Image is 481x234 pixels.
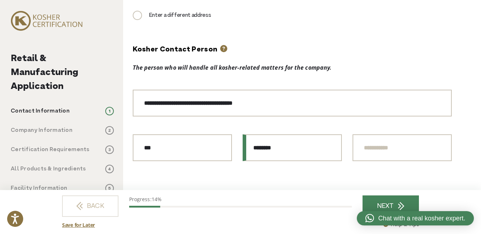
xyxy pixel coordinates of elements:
a: NEXT [363,195,419,217]
h2: Retail & Manufacturing Application [11,52,114,94]
div: The person who will handle all kosher-related matters for the company. [133,63,452,72]
p: Certification Requirements [11,145,90,154]
span: 5 [105,184,114,193]
a: Chat with a real kosher expert. [357,211,474,225]
p: All Products & Ingredients [11,165,86,173]
span: 14% [152,196,162,203]
span: Chat with a real kosher expert. [378,214,465,223]
span: 2 [105,126,114,135]
p: Contact Information [11,107,70,115]
p: Company Information [11,126,72,135]
p: Facility Information [11,184,67,193]
a: Save for Later [62,221,95,229]
p: Progress: [129,195,352,203]
span: 4 [105,165,114,173]
h3: Kosher Contact Person [133,44,452,56]
label: Enter a different address [133,11,211,20]
span: 1 [105,107,114,115]
span: 3 [105,145,114,154]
